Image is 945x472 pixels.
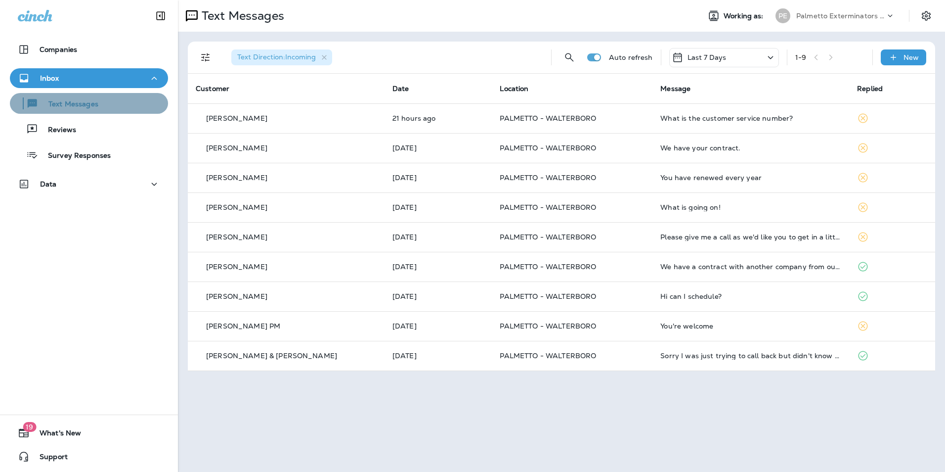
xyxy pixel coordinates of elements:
[10,423,168,443] button: 19What's New
[38,126,76,135] p: Reviews
[500,351,596,360] span: PALMETTO - WALTERBORO
[10,119,168,140] button: Reviews
[38,151,111,161] p: Survey Responses
[660,144,841,152] div: We have your contract.
[500,114,596,123] span: PALMETTO - WALTERBORO
[500,262,596,271] span: PALMETTO - WALTERBORO
[147,6,174,26] button: Collapse Sidebar
[206,322,280,330] p: [PERSON_NAME] PM
[660,84,690,93] span: Message
[30,453,68,465] span: Support
[392,233,484,241] p: Sep 9, 2025 11:59 AM
[796,12,885,20] p: Palmetto Exterminators LLC
[198,8,284,23] p: Text Messages
[392,292,484,300] p: Sep 9, 2025 11:48 AM
[609,53,653,61] p: Auto refresh
[687,53,727,61] p: Last 7 Days
[206,352,337,360] p: [PERSON_NAME] & [PERSON_NAME]
[660,233,841,241] div: Please give me a call as we'd like you to get in a little sooner than planned. We've seen a few t...
[500,84,528,93] span: Location
[30,429,81,441] span: What's New
[500,322,596,330] span: PALMETTO - WALTERBORO
[196,84,229,93] span: Customer
[39,100,98,109] p: Text Messages
[500,203,596,212] span: PALMETTO - WALTERBORO
[392,84,409,93] span: Date
[795,53,806,61] div: 1 - 9
[206,114,267,122] p: [PERSON_NAME]
[206,144,267,152] p: [PERSON_NAME]
[917,7,935,25] button: Settings
[660,263,841,271] div: We have a contract with another company from our builder but will transfer termite service to you...
[10,174,168,194] button: Data
[23,422,36,432] span: 19
[40,180,57,188] p: Data
[392,174,484,182] p: Sep 9, 2025 12:38 PM
[392,144,484,152] p: Sep 9, 2025 01:06 PM
[206,263,267,271] p: [PERSON_NAME]
[660,352,841,360] div: Sorry I was just trying to call back but didn't know which option to press on the menu. That is g...
[206,233,267,241] p: [PERSON_NAME]
[660,322,841,330] div: You're welcome
[206,203,267,211] p: [PERSON_NAME]
[500,292,596,301] span: PALMETTO - WALTERBORO
[10,93,168,114] button: Text Messages
[196,47,215,67] button: Filters
[392,263,484,271] p: Sep 9, 2025 11:52 AM
[392,352,484,360] p: Sep 8, 2025 08:16 AM
[392,322,484,330] p: Sep 8, 2025 01:11 PM
[500,173,596,182] span: PALMETTO - WALTERBORO
[660,114,841,122] div: What is the customer service number?
[392,203,484,211] p: Sep 9, 2025 12:05 PM
[40,74,59,82] p: Inbox
[10,447,168,467] button: Support
[724,12,766,20] span: Working as:
[237,52,316,61] span: Text Direction : Incoming
[206,292,267,300] p: [PERSON_NAME]
[857,84,883,93] span: Replied
[775,8,790,23] div: PE
[500,233,596,241] span: PALMETTO - WALTERBORO
[10,144,168,165] button: Survey Responses
[40,46,77,53] p: Companies
[500,143,596,152] span: PALMETTO - WALTERBORO
[10,40,168,59] button: Companies
[10,68,168,88] button: Inbox
[660,174,841,182] div: You have renewed every year
[392,114,484,122] p: Sep 9, 2025 04:23 PM
[903,53,919,61] p: New
[231,49,332,65] div: Text Direction:Incoming
[206,174,267,182] p: [PERSON_NAME]
[660,292,841,300] div: Hi can I schedule?
[660,203,841,211] div: What is going on!
[559,47,579,67] button: Search Messages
